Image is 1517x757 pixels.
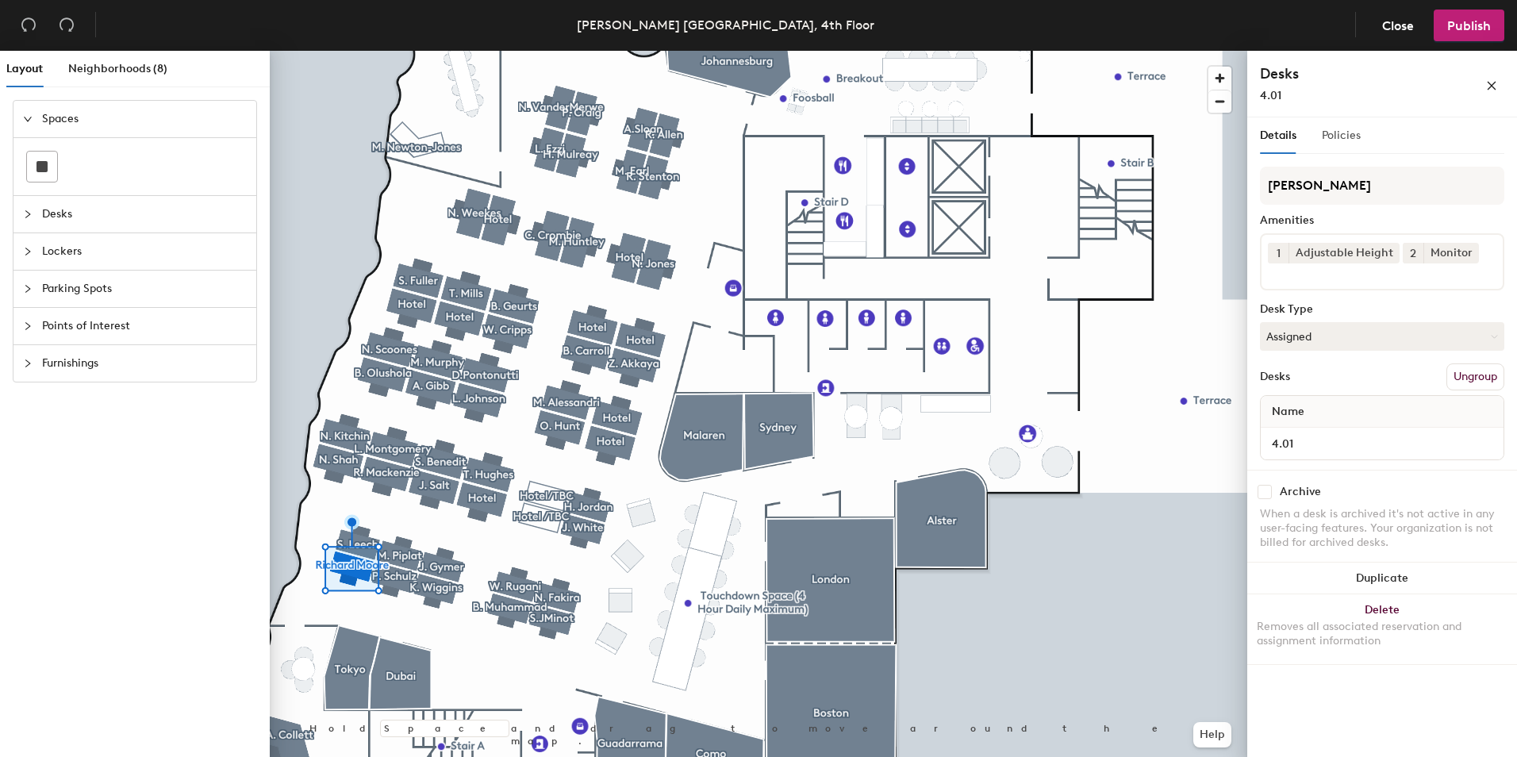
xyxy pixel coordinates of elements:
span: Spaces [42,101,247,137]
button: Close [1369,10,1427,41]
span: Publish [1447,18,1491,33]
span: Neighborhoods (8) [68,62,167,75]
span: 1 [1277,245,1281,262]
span: Desks [42,196,247,232]
span: Close [1382,18,1414,33]
button: 1 [1268,243,1288,263]
input: Unnamed desk [1264,432,1500,455]
div: Desks [1260,371,1290,383]
button: Redo (⌘ + ⇧ + Z) [51,10,83,41]
button: 2 [1403,243,1423,263]
span: Furnishings [42,345,247,382]
div: Amenities [1260,214,1504,227]
span: collapsed [23,247,33,256]
span: Lockers [42,233,247,270]
div: Removes all associated reservation and assignment information [1257,620,1507,648]
button: Help [1193,722,1231,747]
button: Ungroup [1446,363,1504,390]
span: undo [21,17,36,33]
h4: Desks [1260,63,1434,84]
span: collapsed [23,284,33,294]
div: Desk Type [1260,303,1504,316]
button: DeleteRemoves all associated reservation and assignment information [1247,594,1517,664]
div: Adjustable Height [1288,243,1400,263]
div: When a desk is archived it's not active in any user-facing features. Your organization is not bil... [1260,507,1504,550]
button: Undo (⌘ + Z) [13,10,44,41]
span: collapsed [23,321,33,331]
span: Details [1260,129,1296,142]
span: close [1486,80,1497,91]
span: collapsed [23,209,33,219]
div: Archive [1280,486,1321,498]
button: Assigned [1260,322,1504,351]
span: Layout [6,62,43,75]
span: 2 [1410,245,1416,262]
span: Points of Interest [42,308,247,344]
div: Monitor [1423,243,1479,263]
span: Parking Spots [42,271,247,307]
div: [PERSON_NAME] [GEOGRAPHIC_DATA], 4th Floor [577,15,874,35]
button: Publish [1434,10,1504,41]
span: 4.01 [1260,89,1281,102]
span: Policies [1322,129,1361,142]
span: Name [1264,398,1312,426]
button: Duplicate [1247,563,1517,594]
span: collapsed [23,359,33,368]
span: expanded [23,114,33,124]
